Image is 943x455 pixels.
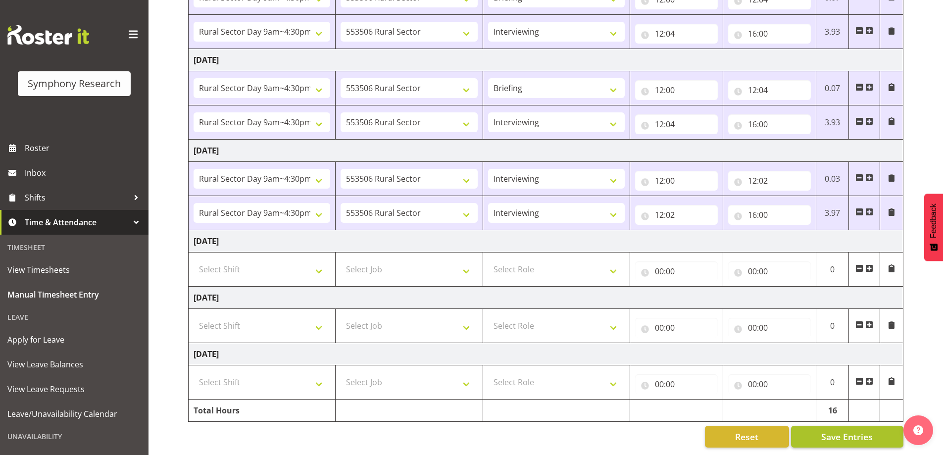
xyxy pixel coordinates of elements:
td: 0 [816,309,849,343]
span: View Leave Requests [7,382,141,397]
td: 3.97 [816,196,849,230]
input: Click to select... [728,318,811,338]
span: Inbox [25,165,144,180]
input: Click to select... [728,80,811,100]
input: Click to select... [635,80,718,100]
span: Roster [25,141,144,155]
button: Save Entries [791,426,903,448]
span: Reset [735,430,758,443]
a: Leave/Unavailability Calendar [2,402,146,426]
input: Click to select... [728,205,811,225]
img: Rosterit website logo [7,25,89,45]
input: Click to select... [728,171,811,191]
td: 3.93 [816,105,849,140]
a: Apply for Leave [2,327,146,352]
a: Manual Timesheet Entry [2,282,146,307]
input: Click to select... [728,261,811,281]
td: 0.07 [816,71,849,105]
img: help-xxl-2.png [913,425,923,435]
div: Leave [2,307,146,327]
td: Total Hours [189,400,336,422]
span: Time & Attendance [25,215,129,230]
td: 0.03 [816,162,849,196]
td: [DATE] [189,230,903,253]
input: Click to select... [635,171,718,191]
a: View Leave Balances [2,352,146,377]
input: Click to select... [635,261,718,281]
td: 0 [816,365,849,400]
input: Click to select... [728,114,811,134]
div: Unavailability [2,426,146,447]
span: Feedback [929,203,938,238]
a: View Leave Requests [2,377,146,402]
td: [DATE] [189,140,903,162]
span: Leave/Unavailability Calendar [7,406,141,421]
button: Feedback - Show survey [924,194,943,261]
td: 3.93 [816,15,849,49]
span: Manual Timesheet Entry [7,287,141,302]
input: Click to select... [635,374,718,394]
a: View Timesheets [2,257,146,282]
td: [DATE] [189,49,903,71]
input: Click to select... [635,205,718,225]
div: Symphony Research [28,76,121,91]
span: Save Entries [821,430,873,443]
input: Click to select... [635,24,718,44]
span: Apply for Leave [7,332,141,347]
td: [DATE] [189,343,903,365]
input: Click to select... [728,374,811,394]
td: 16 [816,400,849,422]
span: Shifts [25,190,129,205]
span: View Leave Balances [7,357,141,372]
td: [DATE] [189,287,903,309]
div: Timesheet [2,237,146,257]
input: Click to select... [635,114,718,134]
td: 0 [816,253,849,287]
input: Click to select... [728,24,811,44]
button: Reset [705,426,789,448]
span: View Timesheets [7,262,141,277]
input: Click to select... [635,318,718,338]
